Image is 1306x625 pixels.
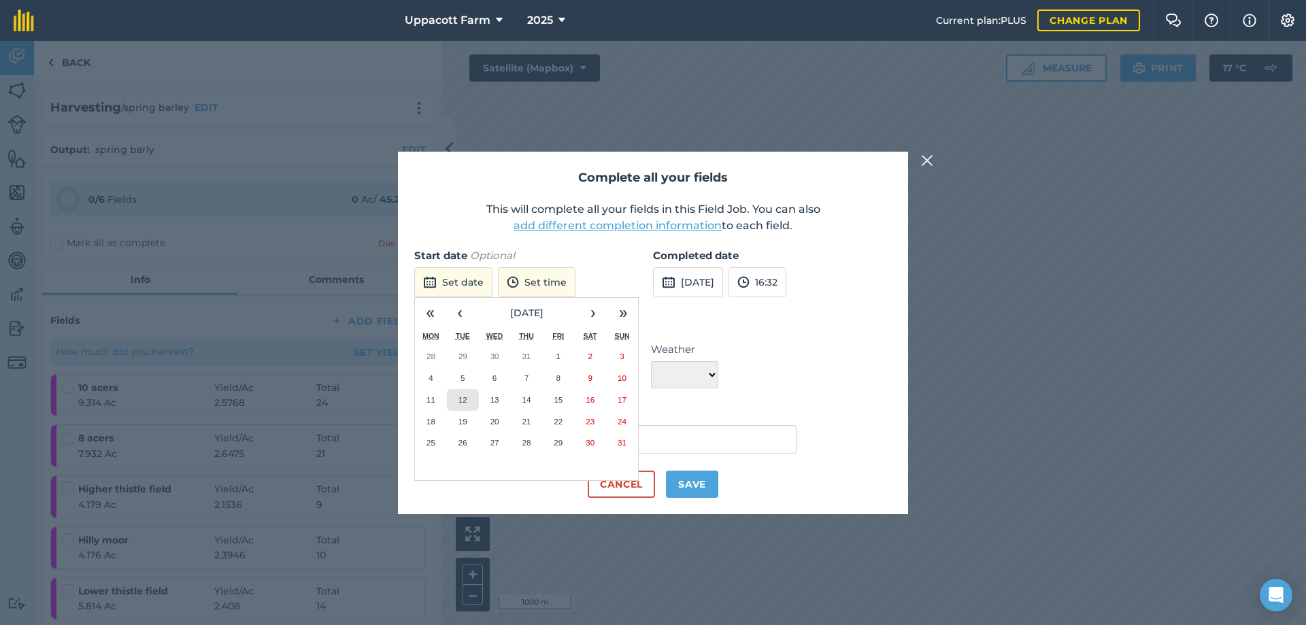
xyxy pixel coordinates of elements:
[405,12,490,29] span: Uppacott Farm
[511,389,543,411] button: August 14, 2025
[542,367,574,389] button: August 8, 2025
[554,395,563,404] abbr: August 15, 2025
[552,332,564,340] abbr: Friday
[574,432,606,454] button: August 30, 2025
[653,249,739,262] strong: Completed date
[554,417,563,426] abbr: August 22, 2025
[542,389,574,411] button: August 15, 2025
[415,298,445,328] button: «
[729,267,786,297] button: 16:32
[426,352,435,360] abbr: July 28, 2025
[490,395,499,404] abbr: August 13, 2025
[511,367,543,389] button: August 7, 2025
[490,438,499,447] abbr: August 27, 2025
[507,274,519,290] img: svg+xml;base64,PD94bWwgdmVyc2lvbj0iMS4wIiBlbmNvZGluZz0idXRmLTgiPz4KPCEtLSBHZW5lcmF0b3I6IEFkb2JlIE...
[578,298,608,328] button: ›
[479,432,511,454] button: August 27, 2025
[618,395,626,404] abbr: August 17, 2025
[519,332,534,340] abbr: Thursday
[423,274,437,290] img: svg+xml;base64,PD94bWwgdmVyc2lvbj0iMS4wIiBlbmNvZGluZz0idXRmLTgiPz4KPCEtLSBHZW5lcmF0b3I6IEFkb2JlIE...
[1203,14,1220,27] img: A question mark icon
[458,395,467,404] abbr: August 12, 2025
[426,395,435,404] abbr: August 11, 2025
[510,307,543,319] span: [DATE]
[618,373,626,382] abbr: August 10, 2025
[498,267,575,297] button: Set time
[475,298,578,328] button: [DATE]
[490,417,499,426] abbr: August 20, 2025
[574,367,606,389] button: August 9, 2025
[936,13,1026,28] span: Current plan : PLUS
[479,389,511,411] button: August 13, 2025
[527,12,553,29] span: 2025
[447,432,479,454] button: August 26, 2025
[458,438,467,447] abbr: August 26, 2025
[1243,12,1256,29] img: svg+xml;base64,PHN2ZyB4bWxucz0iaHR0cDovL3d3dy53My5vcmcvMjAwMC9zdmciIHdpZHRoPSIxNyIgaGVpZ2h0PSIxNy...
[492,373,497,382] abbr: August 6, 2025
[522,438,531,447] abbr: August 28, 2025
[586,395,595,404] abbr: August 16, 2025
[479,411,511,433] button: August 20, 2025
[542,411,574,433] button: August 22, 2025
[618,438,626,447] abbr: August 31, 2025
[458,417,467,426] abbr: August 19, 2025
[1165,14,1182,27] img: Two speech bubbles overlapping with the left bubble in the forefront
[542,345,574,367] button: August 1, 2025
[415,411,447,433] button: August 18, 2025
[1260,579,1292,611] div: Open Intercom Messenger
[458,352,467,360] abbr: July 29, 2025
[461,373,465,382] abbr: August 5, 2025
[737,274,750,290] img: svg+xml;base64,PD94bWwgdmVyc2lvbj0iMS4wIiBlbmNvZGluZz0idXRmLTgiPz4KPCEtLSBHZW5lcmF0b3I6IEFkb2JlIE...
[606,389,638,411] button: August 17, 2025
[426,438,435,447] abbr: August 25, 2025
[586,417,595,426] abbr: August 23, 2025
[522,352,531,360] abbr: July 31, 2025
[620,352,624,360] abbr: August 3, 2025
[447,411,479,433] button: August 19, 2025
[490,352,499,360] abbr: July 30, 2025
[606,432,638,454] button: August 31, 2025
[414,313,892,331] h3: Weather
[414,168,892,188] h2: Complete all your fields
[422,332,439,340] abbr: Monday
[556,373,560,382] abbr: August 8, 2025
[651,341,718,358] label: Weather
[14,10,34,31] img: fieldmargin Logo
[586,438,595,447] abbr: August 30, 2025
[608,298,638,328] button: »
[556,352,560,360] abbr: August 1, 2025
[588,471,655,498] button: Cancel
[522,417,531,426] abbr: August 21, 2025
[486,332,503,340] abbr: Wednesday
[522,395,531,404] abbr: August 14, 2025
[414,201,892,234] p: This will complete all your fields in this Field Job. You can also to each field.
[606,367,638,389] button: August 10, 2025
[445,298,475,328] button: ‹
[666,471,718,498] button: Save
[415,389,447,411] button: August 11, 2025
[614,332,629,340] abbr: Sunday
[574,345,606,367] button: August 2, 2025
[447,367,479,389] button: August 5, 2025
[618,417,626,426] abbr: August 24, 2025
[414,267,492,297] button: Set date
[479,367,511,389] button: August 6, 2025
[588,373,592,382] abbr: August 9, 2025
[470,249,515,262] em: Optional
[511,345,543,367] button: July 31, 2025
[415,367,447,389] button: August 4, 2025
[574,389,606,411] button: August 16, 2025
[1279,14,1296,27] img: A cog icon
[574,411,606,433] button: August 23, 2025
[662,274,675,290] img: svg+xml;base64,PD94bWwgdmVyc2lvbj0iMS4wIiBlbmNvZGluZz0idXRmLTgiPz4KPCEtLSBHZW5lcmF0b3I6IEFkb2JlIE...
[479,345,511,367] button: July 30, 2025
[429,373,433,382] abbr: August 4, 2025
[514,218,722,234] button: add different completion information
[447,345,479,367] button: July 29, 2025
[606,411,638,433] button: August 24, 2025
[415,345,447,367] button: July 28, 2025
[584,332,597,340] abbr: Saturday
[606,345,638,367] button: August 3, 2025
[554,438,563,447] abbr: August 29, 2025
[524,373,529,382] abbr: August 7, 2025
